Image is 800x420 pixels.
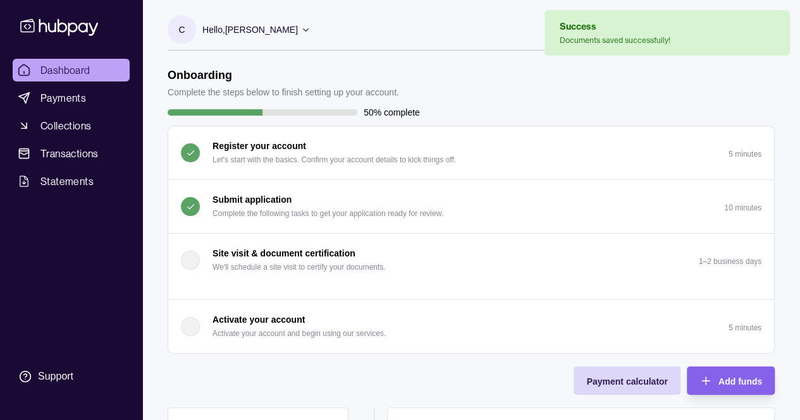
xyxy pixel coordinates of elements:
div: Success [560,20,670,33]
p: 50% complete [364,105,420,119]
span: Dashboard [40,63,90,78]
a: Collections [13,114,130,137]
p: 10 minutes [724,203,761,212]
a: Dashboard [13,59,130,81]
p: 1–2 business days [699,257,761,266]
p: Complete the steps below to finish setting up your account. [168,85,399,99]
a: Payments [13,87,130,109]
p: Let's start with the basics. Confirm your account details to kick things off. [212,153,456,167]
span: Statements [40,174,94,189]
span: Add funds [718,376,762,387]
button: Register your account Let's start with the basics. Confirm your account details to kick things of... [168,126,774,179]
p: Hello, [PERSON_NAME] [202,23,298,37]
h1: Onboarding [168,68,399,82]
span: Payments [40,90,86,105]
span: Collections [40,118,91,133]
p: We'll schedule a site visit to certify your documents. [212,260,386,274]
p: 5 minutes [729,150,761,159]
p: C [178,23,185,37]
p: Site visit & document certification [212,246,355,260]
span: Transactions [40,146,99,161]
a: Support [13,363,130,390]
p: Activate your account and begin using our services. [212,327,386,340]
button: Submit application Complete the following tasks to get your application ready for review.10 minutes [168,180,774,233]
a: Statements [13,170,130,193]
span: Payment calculator [586,376,667,387]
p: Register your account [212,139,306,153]
p: Activate your account [212,313,305,327]
button: Payment calculator [574,366,680,395]
p: Complete the following tasks to get your application ready for review. [212,207,443,220]
div: Site visit & document certification We'll schedule a site visit to certify your documents.1–2 bus... [168,287,774,299]
button: Site visit & document certification We'll schedule a site visit to certify your documents.1–2 bus... [168,234,774,287]
button: Add funds [687,366,775,395]
a: Transactions [13,142,130,165]
div: Support [38,369,73,383]
button: Activate your account Activate your account and begin using our services.5 minutes [168,300,774,353]
p: 5 minutes [729,323,761,332]
p: Submit application [212,193,292,207]
div: Documents saved successfully! [560,35,670,45]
